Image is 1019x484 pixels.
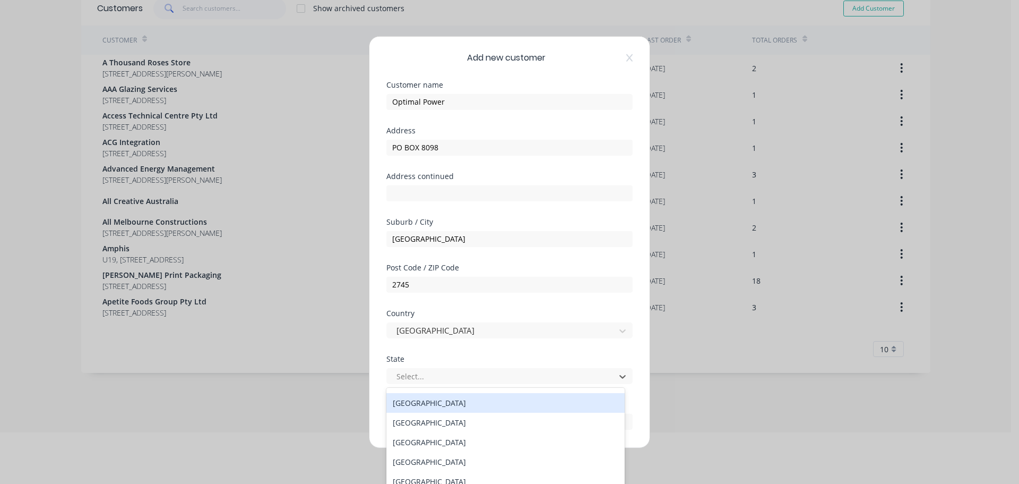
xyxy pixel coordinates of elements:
[386,413,625,432] div: [GEOGRAPHIC_DATA]
[386,126,633,134] div: Address
[386,393,625,413] div: [GEOGRAPHIC_DATA]
[386,264,633,271] div: Post Code / ZIP Code
[386,218,633,225] div: Suburb / City
[386,432,625,452] div: [GEOGRAPHIC_DATA]
[386,309,633,317] div: Country
[386,81,633,88] div: Customer name
[386,172,633,180] div: Address continued
[386,355,633,362] div: State
[386,452,625,472] div: [GEOGRAPHIC_DATA]
[467,51,546,64] span: Add new customer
